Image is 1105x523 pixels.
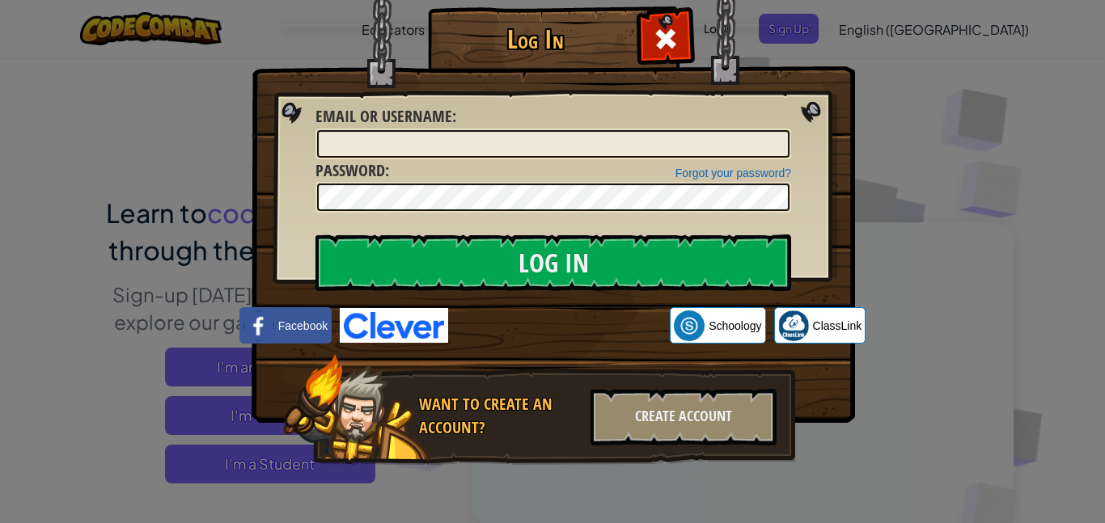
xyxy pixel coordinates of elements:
[675,167,791,179] a: Forgot your password?
[340,308,448,343] img: clever-logo-blue.png
[243,310,274,341] img: facebook_small.png
[709,318,761,334] span: Schoology
[813,318,862,334] span: ClassLink
[419,393,581,439] div: Want to create an account?
[448,308,670,344] iframe: Sign in with Google Button
[315,105,456,129] label: :
[315,105,452,127] span: Email or Username
[278,318,328,334] span: Facebook
[315,159,389,183] label: :
[315,234,791,291] input: Log In
[674,310,705,341] img: schoology.png
[315,159,385,181] span: Password
[432,25,638,53] h1: Log In
[591,389,777,445] div: Create Account
[778,310,809,341] img: classlink-logo-small.png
